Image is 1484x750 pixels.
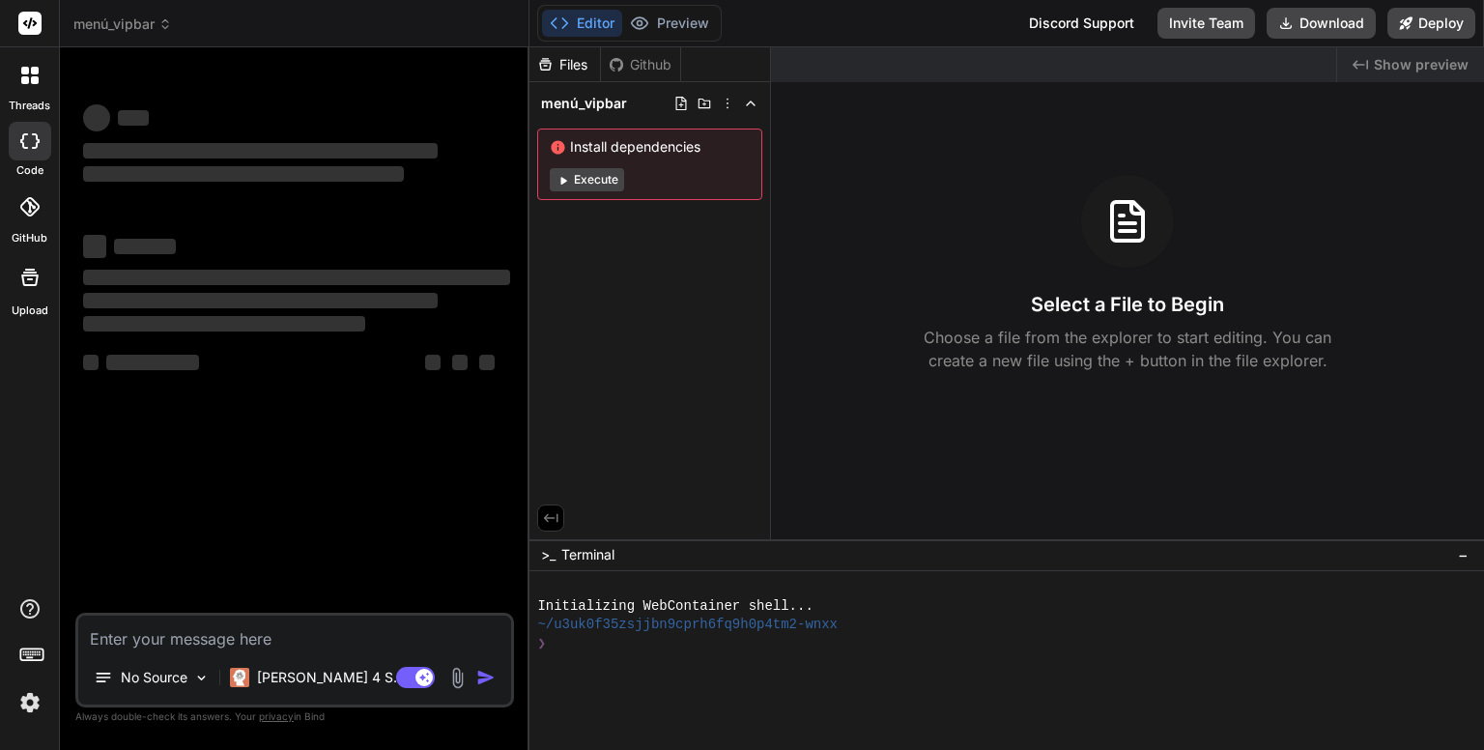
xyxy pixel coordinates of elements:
span: ‌ [118,110,149,126]
span: ‌ [83,316,365,332]
p: Choose a file from the explorer to start editing. You can create a new file using the + button in... [911,326,1344,372]
label: code [16,162,43,179]
span: − [1458,545,1469,564]
img: Pick Models [193,670,210,686]
span: >_ [541,545,556,564]
span: ‌ [114,239,176,254]
p: No Source [121,668,187,687]
button: Editor [542,10,622,37]
label: Upload [12,303,48,319]
span: ‌ [425,355,441,370]
span: ‌ [83,104,110,131]
button: Invite Team [1157,8,1255,39]
p: [PERSON_NAME] 4 S.. [257,668,401,687]
button: Execute [550,168,624,191]
p: Always double-check its answers. Your in Bind [75,707,514,726]
span: ‌ [83,235,106,258]
span: ~/u3uk0f35zsjjbn9cprh6fq9h0p4tm2-wnxx [537,616,838,634]
span: ❯ [537,635,547,653]
div: Discord Support [1017,8,1146,39]
span: ‌ [83,293,438,308]
div: Files [529,55,600,74]
span: ‌ [106,355,199,370]
span: Install dependencies [550,137,750,157]
img: icon [476,668,496,687]
span: Initializing WebContainer shell... [537,597,813,616]
span: Terminal [561,545,614,564]
span: ‌ [83,355,99,370]
button: Deploy [1387,8,1475,39]
span: ‌ [83,270,510,285]
span: menú_vipbar [73,14,172,34]
button: Download [1267,8,1376,39]
span: ‌ [452,355,468,370]
img: settings [14,686,46,719]
label: threads [9,98,50,114]
img: attachment [446,667,469,689]
h3: Select a File to Begin [1031,291,1224,318]
img: Claude 4 Sonnet [230,668,249,687]
span: Show preview [1374,55,1469,74]
div: Github [601,55,680,74]
label: GitHub [12,230,47,246]
span: privacy [259,710,294,722]
button: Preview [622,10,717,37]
span: ‌ [83,143,438,159]
span: ‌ [479,355,495,370]
button: − [1454,539,1472,570]
span: ‌ [83,166,404,182]
span: menú_vipbar [541,94,627,113]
